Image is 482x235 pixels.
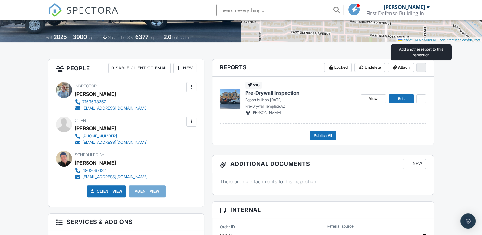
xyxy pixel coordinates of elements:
a: [EMAIL_ADDRESS][DOMAIN_NAME] [75,139,148,146]
label: Referral source [327,224,354,229]
a: 4802067122 [75,168,148,174]
label: Order ID [220,224,235,230]
a: Client View [89,188,123,194]
div: First Defense Building Inspection [366,10,430,16]
a: © MapTiler [415,38,432,42]
div: 4802067122 [82,168,106,173]
div: 6377 [135,34,149,40]
a: Leaflet [398,38,412,42]
div: [PHONE_NUMBER] [82,134,117,139]
div: 2025 [54,34,67,40]
span: sq. ft. [88,35,97,40]
span: Built [46,35,53,40]
a: [EMAIL_ADDRESS][DOMAIN_NAME] [75,174,148,180]
a: [PHONE_NUMBER] [75,133,148,139]
span: Lot Size [121,35,134,40]
div: New [173,63,196,73]
h3: People [48,59,204,77]
span: Scheduled By [75,152,104,157]
span: Client [75,118,88,123]
span: sq.ft. [150,35,157,40]
div: Disable Client CC Email [108,63,171,73]
a: 7169693357 [75,99,148,105]
div: [EMAIL_ADDRESS][DOMAIN_NAME] [82,175,148,180]
span: Inspector [75,84,97,88]
p: There are no attachments to this inspection. [220,178,426,185]
h3: Additional Documents [212,155,434,173]
input: Search everything... [216,4,343,16]
div: Open Intercom Messenger [460,213,476,229]
a: © OpenStreetMap contributors [433,38,480,42]
h3: Services & Add ons [48,214,204,230]
div: [PERSON_NAME] [384,4,425,10]
div: [PERSON_NAME] [75,89,116,99]
a: SPECTORA [48,9,119,22]
div: 2.0 [164,34,171,40]
img: The Best Home Inspection Software - Spectora [48,3,62,17]
span: bathrooms [172,35,190,40]
div: [PERSON_NAME] [75,158,116,168]
span: slab [108,35,115,40]
span: SPECTORA [67,3,119,16]
div: [EMAIL_ADDRESS][DOMAIN_NAME] [82,140,148,145]
div: 3900 [73,34,87,40]
div: [EMAIL_ADDRESS][DOMAIN_NAME] [82,106,148,111]
a: [EMAIL_ADDRESS][DOMAIN_NAME] [75,105,148,111]
div: New [403,159,426,169]
div: 7169693357 [82,99,106,105]
span: | [413,38,414,42]
div: [PERSON_NAME] [75,124,116,133]
h3: Internal [212,202,434,218]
